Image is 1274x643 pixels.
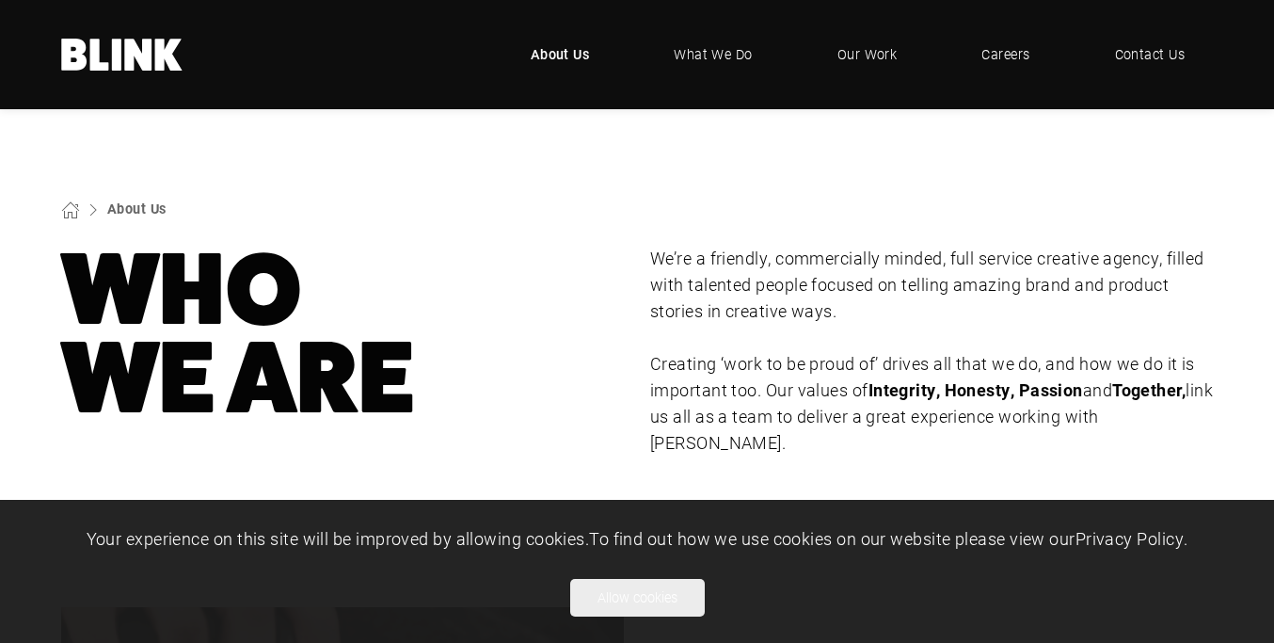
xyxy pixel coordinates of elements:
[674,44,753,65] span: What We Do
[1087,26,1214,83] a: Contact Us
[1115,44,1186,65] span: Contact Us
[1075,527,1184,550] a: Privacy Policy
[809,26,926,83] a: Our Work
[837,44,898,65] span: Our Work
[650,246,1213,325] p: We’re a friendly, commercially minded, full service creative agency, filled with talented people ...
[502,26,618,83] a: About Us
[531,44,590,65] span: About Us
[868,378,1083,401] strong: Integrity, Honesty, Passion
[981,44,1029,65] span: Careers
[645,26,781,83] a: What We Do
[61,39,183,71] a: Home
[953,26,1058,83] a: Careers
[107,200,167,217] a: About Us
[1112,378,1186,401] strong: Together,
[61,246,624,423] h1: Who We Are
[87,527,1188,550] span: Your experience on this site will be improved by allowing cookies. To find out how we use cookies...
[650,351,1213,457] p: Creating ‘work to be proud of’ drives all that we do, and how we do it is important too. Our valu...
[570,579,705,617] button: Allow cookies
